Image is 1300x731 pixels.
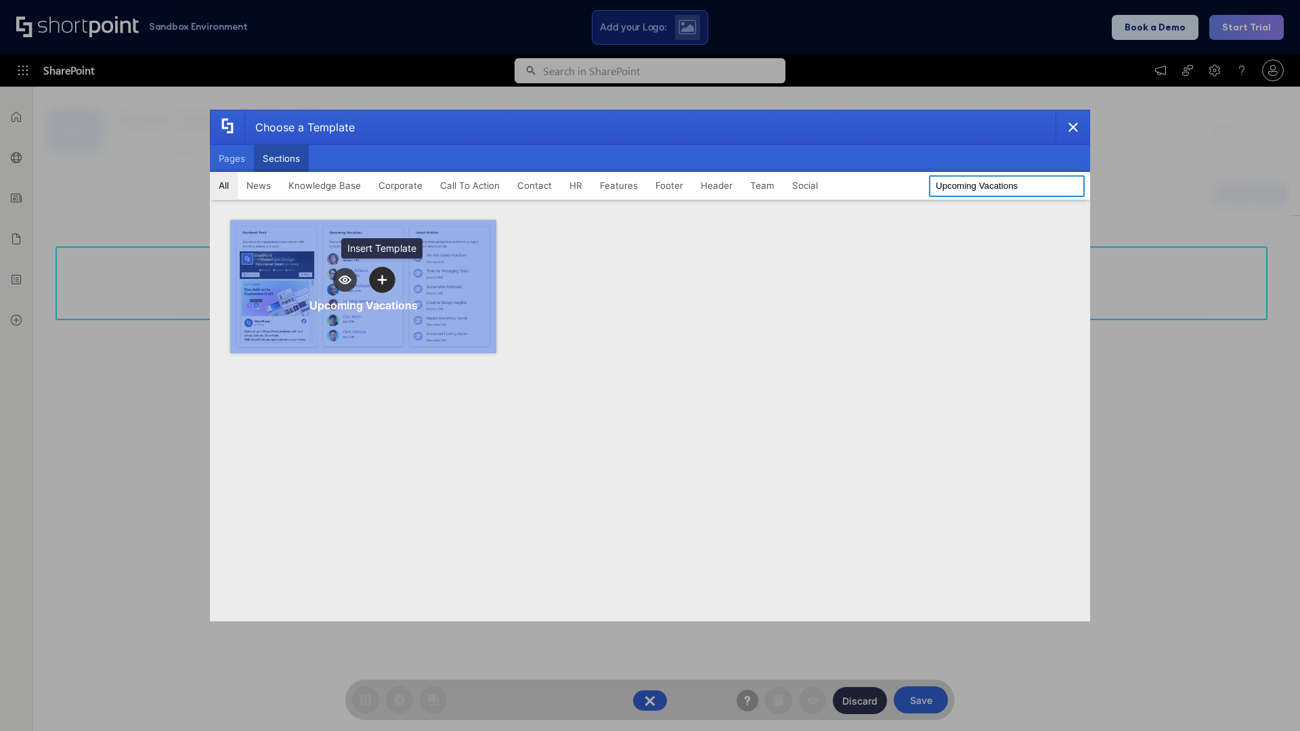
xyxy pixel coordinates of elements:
[254,145,309,172] button: Sections
[309,298,418,312] div: Upcoming Vacations
[508,172,561,199] button: Contact
[238,172,280,199] button: News
[431,172,508,199] button: Call To Action
[929,175,1085,197] input: Search
[210,110,1090,621] div: template selector
[244,110,355,144] div: Choose a Template
[370,172,431,199] button: Corporate
[210,145,254,172] button: Pages
[280,172,370,199] button: Knowledge Base
[741,172,783,199] button: Team
[591,172,647,199] button: Features
[647,172,692,199] button: Footer
[1056,574,1300,731] iframe: Chat Widget
[210,172,238,199] button: All
[561,172,591,199] button: HR
[692,172,741,199] button: Header
[783,172,827,199] button: Social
